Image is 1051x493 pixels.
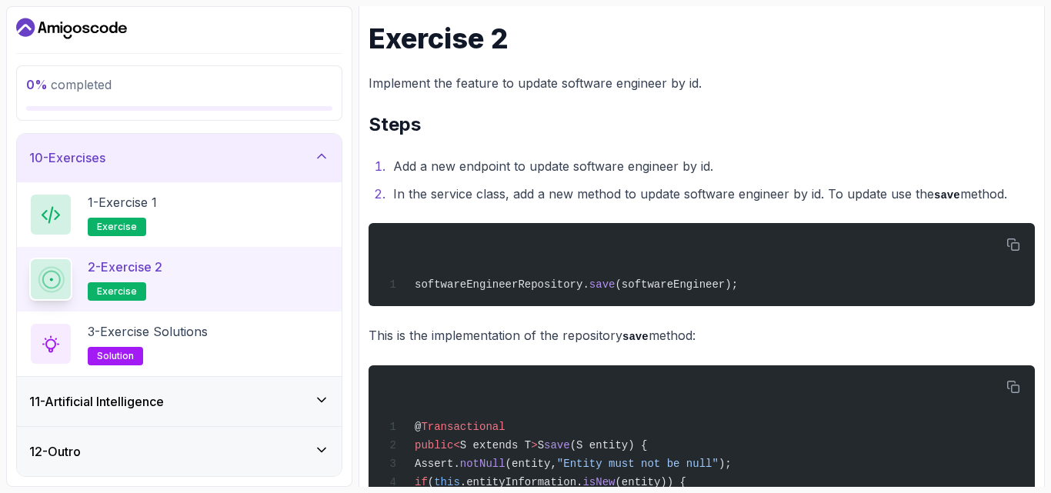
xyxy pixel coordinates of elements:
span: softwareEngineerRepository. [415,278,589,291]
span: > [531,439,537,451]
p: 2 - Exercise 2 [88,258,162,276]
span: S extends T [460,439,531,451]
span: this [434,476,460,488]
p: 3 - Exercise Solutions [88,322,208,341]
button: 11-Artificial Intelligence [17,377,342,426]
h1: Exercise 2 [369,23,1035,54]
span: ( [428,476,434,488]
a: Dashboard [16,16,127,41]
button: 10-Exercises [17,133,342,182]
code: save [934,189,960,202]
span: (softwareEngineer); [615,278,738,291]
span: Transactional [421,421,505,433]
p: 1 - Exercise 1 [88,193,157,212]
button: 3-Exercise Solutionssolution [29,322,329,365]
span: exercise [97,221,137,233]
h3: 10 - Exercises [29,148,105,167]
span: 0 % [26,77,48,92]
span: save [544,439,570,451]
span: < [453,439,459,451]
button: 1-Exercise 1exercise [29,193,329,236]
span: S [538,439,544,451]
code: save [622,331,649,343]
span: @ [415,421,421,433]
span: save [589,278,616,291]
span: completed [26,77,112,92]
li: Add a new endpoint to update software engineer by id. [389,155,1035,177]
li: In the service class, add a new method to update software engineer by id. To update use the method. [389,183,1035,205]
span: isNew [582,476,615,488]
span: (entity)) { [615,476,686,488]
span: .entityInformation. [460,476,583,488]
span: notNull [460,458,505,470]
span: Assert. [415,458,460,470]
span: "Entity must not be null" [557,458,719,470]
button: 12-Outro [17,427,342,476]
span: ); [719,458,732,470]
span: (S entity) { [570,439,648,451]
h2: Steps [369,112,1035,137]
p: Implement the feature to update software engineer by id. [369,72,1035,94]
h3: 11 - Artificial Intelligence [29,392,164,411]
span: exercise [97,285,137,298]
span: (entity, [505,458,557,470]
button: 2-Exercise 2exercise [29,258,329,301]
p: This is the implementation of the repository method: [369,325,1035,347]
span: if [415,476,428,488]
span: solution [97,350,134,362]
h3: 12 - Outro [29,442,81,461]
span: public [415,439,453,451]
